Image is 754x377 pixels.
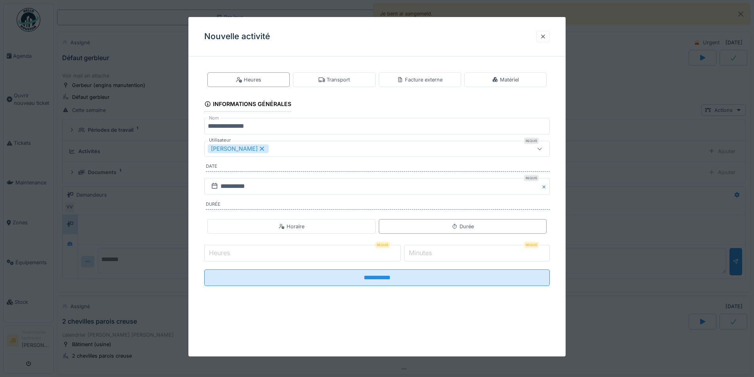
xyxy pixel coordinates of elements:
[236,76,261,83] div: Heures
[541,178,550,195] button: Close
[204,32,270,42] h3: Nouvelle activité
[524,138,539,144] div: Requis
[492,76,519,83] div: Matériel
[524,175,539,181] div: Requis
[207,248,232,258] label: Heures
[397,76,443,83] div: Facture externe
[204,98,291,112] div: Informations générales
[206,201,550,210] label: Durée
[206,163,550,172] label: Date
[452,223,474,230] div: Durée
[279,223,304,230] div: Horaire
[207,115,220,121] label: Nom
[208,144,269,153] div: [PERSON_NAME]
[524,242,539,248] div: Requis
[319,76,350,83] div: Transport
[375,242,390,248] div: Requis
[407,248,433,258] label: Minutes
[207,137,232,144] label: Utilisateur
